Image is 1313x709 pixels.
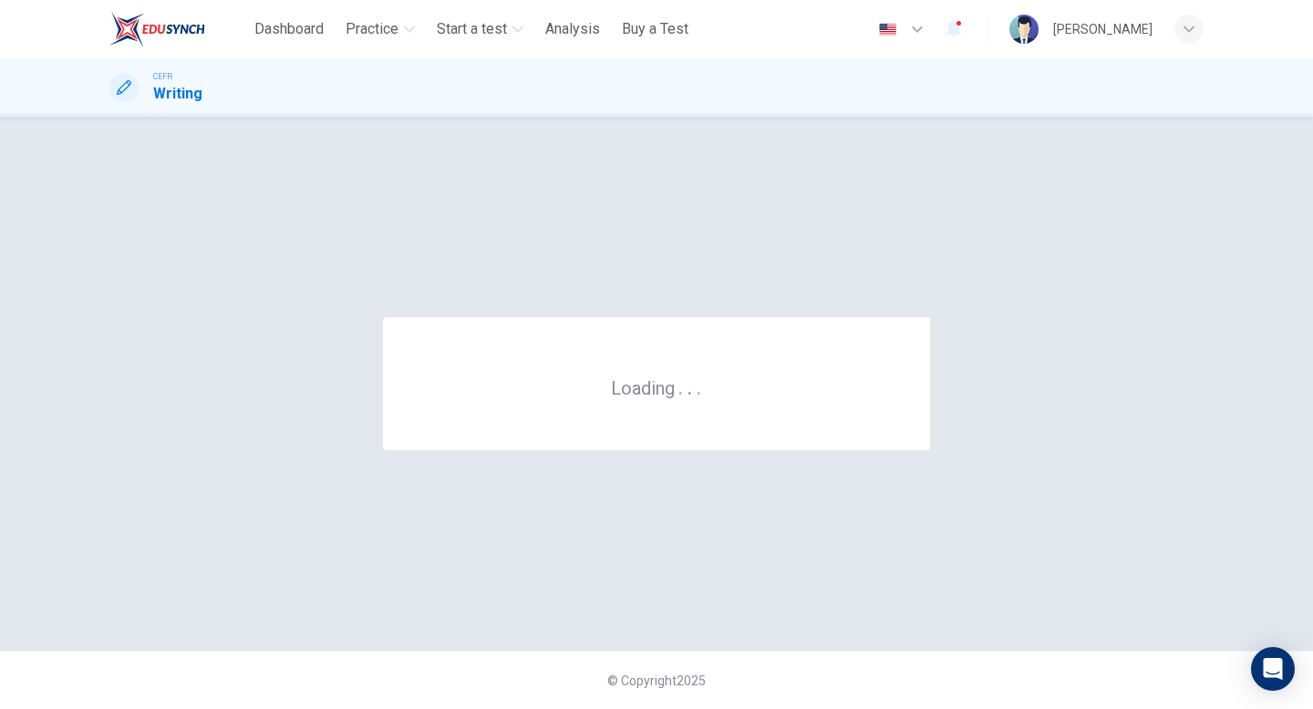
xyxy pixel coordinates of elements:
button: Analysis [538,13,607,46]
h6: Loading [611,375,702,399]
span: © Copyright 2025 [607,673,706,688]
h6: . [687,371,693,401]
a: ELTC logo [109,11,247,47]
span: Start a test [437,18,507,40]
button: Practice [338,13,422,46]
button: Dashboard [247,13,331,46]
h1: Writing [153,83,202,105]
img: Profile picture [1009,15,1039,44]
span: CEFR [153,70,172,83]
span: Dashboard [254,18,324,40]
span: Analysis [545,18,600,40]
img: ELTC logo [109,11,205,47]
div: Open Intercom Messenger [1251,647,1295,691]
span: Practice [346,18,398,40]
h6: . [696,371,702,401]
img: en [876,23,899,36]
div: [PERSON_NAME] [1053,18,1153,40]
span: Buy a Test [622,18,688,40]
h6: . [677,371,684,401]
button: Buy a Test [615,13,696,46]
button: Start a test [429,13,531,46]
